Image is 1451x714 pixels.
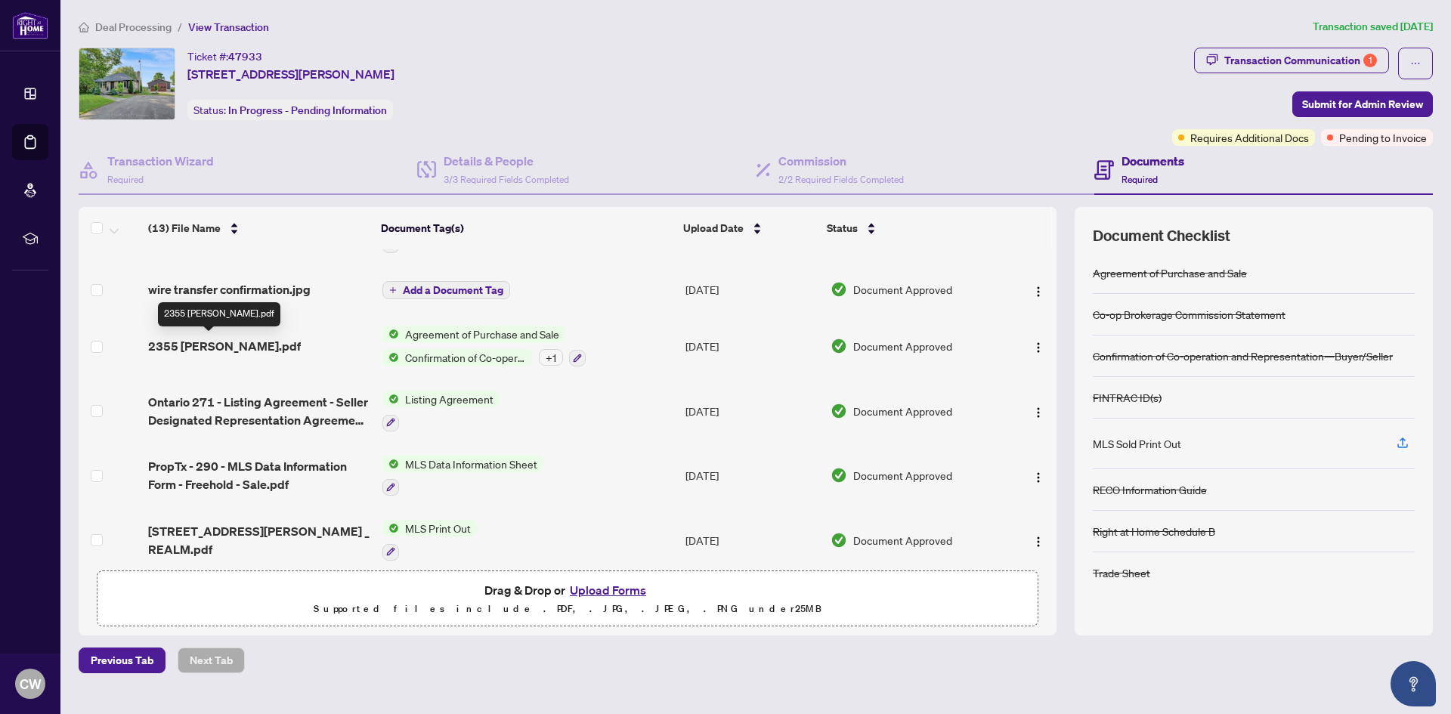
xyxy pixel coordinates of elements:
div: Co-op Brokerage Commission Statement [1093,306,1285,323]
h4: Documents [1122,152,1184,170]
td: [DATE] [679,379,824,444]
button: Logo [1026,399,1050,423]
button: Logo [1026,528,1050,552]
button: Logo [1026,334,1050,358]
span: Ontario 271 - Listing Agreement - Seller Designated Representation Agreement - Authority to Offer... [148,393,370,429]
button: Logo [1026,463,1050,487]
div: 2355 [PERSON_NAME].pdf [158,302,280,326]
span: Document Approved [853,467,952,484]
span: MLS Print Out [399,520,477,536]
img: Logo [1032,286,1044,298]
img: Document Status [831,338,847,354]
span: Add a Document Tag [403,285,503,295]
div: Right at Home Schedule B [1093,523,1215,539]
img: Document Status [831,467,847,484]
span: 3/3 Required Fields Completed [444,174,569,185]
span: Drag & Drop or [484,580,651,600]
div: Transaction Communication [1224,48,1377,73]
h4: Commission [778,152,904,170]
span: Submit for Admin Review [1302,92,1423,116]
img: Status Icon [382,520,399,536]
img: logo [12,11,48,39]
th: Document Tag(s) [375,207,676,249]
div: Ticket #: [187,48,262,65]
span: 47933 [228,50,262,63]
th: Upload Date [677,207,821,249]
div: RECO Information Guide [1093,481,1207,498]
span: Status [827,220,858,236]
th: Status [821,207,1001,249]
span: 2355 [PERSON_NAME].pdf [148,337,301,355]
span: PropTx - 290 - MLS Data Information Form - Freehold - Sale.pdf [148,457,370,493]
span: 2/2 Required Fields Completed [778,174,904,185]
p: Supported files include .PDF, .JPG, .JPEG, .PNG under 25 MB [107,600,1029,618]
span: (13) File Name [148,220,221,236]
div: Agreement of Purchase and Sale [1093,264,1247,281]
span: MLS Data Information Sheet [399,456,543,472]
h4: Transaction Wizard [107,152,214,170]
span: Listing Agreement [399,391,500,407]
th: (13) File Name [142,207,375,249]
span: Deal Processing [95,20,172,34]
button: Status IconMLS Print Out [382,520,477,561]
img: Status Icon [382,391,399,407]
span: Requires Additional Docs [1190,129,1309,146]
img: Document Status [831,532,847,549]
span: Document Approved [853,532,952,549]
button: Open asap [1391,661,1436,706]
div: Status: [187,100,393,120]
button: Submit for Admin Review [1292,91,1433,117]
span: CW [20,673,42,694]
button: Add a Document Tag [382,281,510,299]
div: Confirmation of Co-operation and Representation—Buyer/Seller [1093,348,1393,364]
img: Document Status [831,281,847,298]
span: [STREET_ADDRESS][PERSON_NAME] [187,65,394,83]
button: Next Tab [178,648,245,673]
img: Status Icon [382,456,399,472]
span: Pending to Invoice [1339,129,1427,146]
td: [DATE] [679,314,824,379]
td: [DATE] [679,508,824,573]
li: / [178,18,182,36]
span: Document Approved [853,403,952,419]
h4: Details & People [444,152,569,170]
span: [STREET_ADDRESS][PERSON_NAME] _ REALM.pdf [148,522,370,558]
img: Status Icon [382,349,399,366]
button: Previous Tab [79,648,166,673]
span: Previous Tab [91,648,153,672]
td: [DATE] [679,444,824,508]
span: wire transfer confirmation.jpg [148,280,311,298]
div: FINTRAC ID(s) [1093,389,1162,406]
span: Required [107,174,144,185]
span: Agreement of Purchase and Sale [399,326,565,342]
span: View Transaction [188,20,269,34]
button: Add a Document Tag [382,280,510,299]
div: MLS Sold Print Out [1093,435,1181,452]
button: Status IconMLS Data Information Sheet [382,456,543,496]
img: Document Status [831,403,847,419]
span: Required [1122,174,1158,185]
img: Logo [1032,406,1044,419]
button: Status IconAgreement of Purchase and SaleStatus IconConfirmation of Co-operation and Representati... [382,326,586,366]
img: Logo [1032,471,1044,484]
span: Document Checklist [1093,225,1230,246]
button: Transaction Communication1 [1194,48,1389,73]
span: Document Approved [853,281,952,298]
button: Upload Forms [565,580,651,600]
span: Upload Date [683,220,744,236]
div: + 1 [539,349,563,366]
div: Trade Sheet [1093,564,1150,581]
button: Status IconListing Agreement [382,391,500,431]
img: Status Icon [382,326,399,342]
div: 1 [1363,54,1377,67]
span: In Progress - Pending Information [228,104,387,117]
span: Confirmation of Co-operation and Representation—Buyer/Seller [399,349,533,366]
button: Logo [1026,277,1050,301]
img: Logo [1032,342,1044,354]
img: IMG-E12282272_1.jpg [79,48,175,119]
article: Transaction saved [DATE] [1313,18,1433,36]
span: Document Approved [853,338,952,354]
td: [DATE] [679,265,824,314]
span: home [79,22,89,32]
span: Drag & Drop orUpload FormsSupported files include .PDF, .JPG, .JPEG, .PNG under25MB [97,571,1038,627]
